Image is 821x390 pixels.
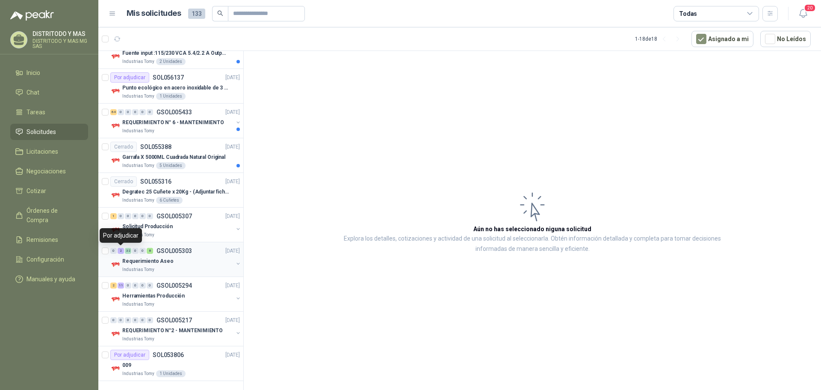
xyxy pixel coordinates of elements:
div: 11 [118,283,124,289]
p: Industrias Tomy [122,301,154,308]
p: [DATE] [225,316,240,325]
p: Industrias Tomy [122,266,154,273]
p: SOL056137 [153,74,184,80]
div: 0 [132,283,139,289]
a: Licitaciones [10,143,88,160]
p: GSOL005307 [157,213,192,219]
span: Manuales y ayuda [27,274,75,284]
span: Tareas [27,107,45,117]
a: 2 11 0 0 0 0 GSOL005294[DATE] Company LogoHerramientas ProducciónIndustrias Tomy [110,280,242,308]
div: 0 [147,109,153,115]
p: Herramientas Producción [122,292,185,300]
span: Licitaciones [27,147,58,156]
p: [DATE] [225,247,240,255]
p: DISTRITODO Y MAS MG SAS [32,39,88,49]
a: Configuración [10,251,88,268]
div: 5 Unidades [156,162,186,169]
div: 0 [125,213,131,219]
a: 64 0 0 0 0 0 GSOL005433[DATE] Company LogoREQUERIMIENTO N° 6 - MANTENIMIENTOIndustrias Tomy [110,107,242,134]
p: Industrias Tomy [122,128,154,134]
p: Industrias Tomy [122,336,154,342]
a: Negociaciones [10,163,88,179]
a: Inicio [10,65,88,81]
div: 0 [118,213,124,219]
div: 1 - 18 de 18 [635,32,685,46]
img: Company Logo [110,363,121,374]
p: [DATE] [225,178,240,186]
p: DISTRITODO Y MAS [32,31,88,37]
div: Todas [679,9,697,18]
p: Explora los detalles, cotizaciones y actividad de una solicitud al seleccionarla. Obtén informaci... [329,234,735,254]
div: 0 [132,109,139,115]
a: 1 0 0 0 0 0 GSOL005307[DATE] Company LogoSolicitud ProducciónIndustrias Tomy [110,211,242,238]
a: 0 2 32 0 0 8 GSOL005303[DATE] Company LogoRequerimiento AseoIndustrias Tomy [110,246,242,273]
p: SOL055388 [140,144,171,150]
div: Por adjudicar [110,350,149,360]
div: 6 Cuñetes [156,197,183,204]
span: 133 [188,9,205,19]
p: Industrias Tomy [122,93,154,100]
p: Requerimiento Aseo [122,257,174,265]
p: GSOL005303 [157,248,192,254]
p: [DATE] [225,282,240,290]
div: 0 [139,283,146,289]
div: 1 Unidades [156,370,186,377]
div: 0 [132,317,139,323]
div: 0 [125,109,131,115]
p: Solicitud Producción [122,223,173,231]
span: search [217,10,223,16]
h1: Mis solicitudes [127,7,181,20]
div: 64 [110,109,117,115]
div: 0 [132,213,139,219]
div: Por adjudicar [110,72,149,83]
span: Solicitudes [27,127,56,137]
div: 0 [118,109,124,115]
div: 0 [147,317,153,323]
button: 20 [795,6,811,21]
div: 0 [110,317,117,323]
p: Industrias Tomy [122,162,154,169]
div: 0 [139,317,146,323]
div: 2 [110,283,117,289]
img: Company Logo [110,51,121,62]
img: Company Logo [110,225,121,235]
div: 2 Unidades [156,58,186,65]
div: Cerrado [110,176,137,187]
a: Cotizar [10,183,88,199]
span: Configuración [27,255,64,264]
p: [DATE] [225,74,240,82]
div: 0 [118,317,124,323]
span: Cotizar [27,186,46,196]
span: Remisiones [27,235,58,244]
img: Company Logo [110,86,121,96]
a: Solicitudes [10,124,88,140]
p: Garrafa X 5000ML Cuadrada Natural Original [122,153,225,161]
img: Company Logo [110,155,121,166]
p: [DATE] [225,108,240,116]
p: REQUERIMIENTO N° 6 - MANTENIMIENTO [122,119,224,127]
p: SOL055316 [140,179,171,185]
div: 0 [110,248,117,254]
p: Industrias Tomy [122,370,154,377]
p: [DATE] [225,351,240,359]
div: 0 [147,213,153,219]
p: GSOL005433 [157,109,192,115]
img: Company Logo [110,294,121,304]
p: [DATE] [225,143,240,151]
div: 0 [139,109,146,115]
span: Negociaciones [27,167,66,176]
div: 0 [147,283,153,289]
div: Cerrado [110,142,137,152]
h3: Aún no has seleccionado niguna solicitud [473,224,591,234]
p: Industrias Tomy [122,197,154,204]
button: Asignado a mi [691,31,753,47]
div: 2 [118,248,124,254]
a: CerradoSOL055388[DATE] Company LogoGarrafa X 5000ML Cuadrada Natural OriginalIndustrias Tomy5 Uni... [98,138,243,173]
a: Manuales y ayuda [10,271,88,287]
a: Por adjudicarSOL053806[DATE] Company Logo009Industrias Tomy1 Unidades [98,346,243,381]
p: Fuente input :115/230 VCA 5.4/2.2 A Output: 24 VDC 10 A 47-63 Hz [122,49,229,57]
p: GSOL005217 [157,317,192,323]
p: [DATE] [225,212,240,220]
div: 0 [139,248,146,254]
div: 0 [132,248,139,254]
